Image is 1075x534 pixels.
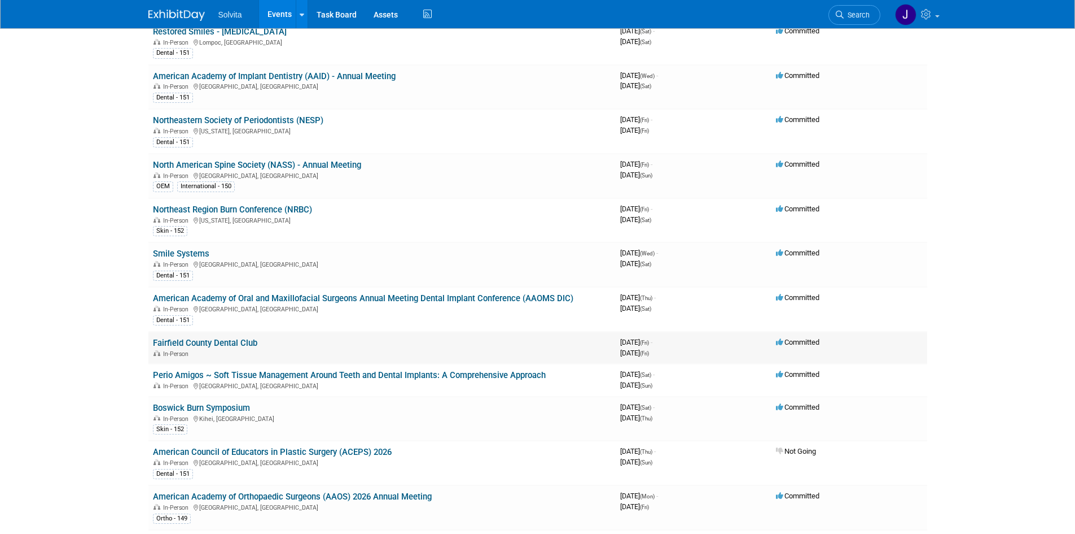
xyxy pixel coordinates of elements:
span: In-Person [163,217,192,224]
span: (Sat) [640,306,651,312]
div: Dental - 151 [153,48,193,58]
a: Northeast Region Burn Conference (NRBC) [153,205,312,215]
div: [GEOGRAPHIC_DATA], [GEOGRAPHIC_DATA] [153,259,611,268]
span: Committed [776,492,819,500]
span: [DATE] [620,403,655,411]
span: (Fri) [640,206,649,212]
img: In-Person Event [153,415,160,421]
span: Committed [776,160,819,168]
img: Josh Richardson [895,4,916,25]
span: (Wed) [640,250,655,257]
span: (Sat) [640,39,651,45]
span: Committed [776,293,819,302]
span: (Sun) [640,459,652,466]
span: - [651,160,652,168]
span: - [653,370,655,379]
span: [DATE] [620,293,656,302]
span: [DATE] [620,447,656,455]
img: In-Person Event [153,83,160,89]
span: In-Person [163,383,192,390]
img: In-Person Event [153,306,160,311]
span: (Fri) [640,504,649,510]
span: Committed [776,338,819,346]
span: - [654,447,656,455]
span: In-Person [163,128,192,135]
a: Perio Amigos ~ Soft Tissue Management Around Teeth and Dental Implants: A Comprehensive Approach [153,370,546,380]
div: Kihei, [GEOGRAPHIC_DATA] [153,414,611,423]
span: (Sat) [640,83,651,89]
span: [DATE] [620,502,649,511]
span: In-Person [163,261,192,268]
span: (Wed) [640,73,655,79]
a: Restored Smiles - [MEDICAL_DATA] [153,27,287,37]
span: - [653,27,655,35]
div: [GEOGRAPHIC_DATA], [GEOGRAPHIC_DATA] [153,304,611,313]
span: Committed [776,403,819,411]
span: [DATE] [620,458,652,466]
a: Smile Systems [153,249,209,259]
a: Search [828,5,880,25]
img: In-Person Event [153,39,160,45]
img: In-Person Event [153,504,160,510]
img: In-Person Event [153,128,160,133]
span: (Fri) [640,350,649,357]
span: Committed [776,71,819,80]
span: Search [844,11,870,19]
span: (Thu) [640,295,652,301]
span: [DATE] [620,37,651,46]
span: [DATE] [620,215,651,224]
img: ExhibitDay [148,10,205,21]
span: (Fri) [640,340,649,346]
span: [DATE] [620,115,652,124]
span: (Thu) [640,449,652,455]
img: In-Person Event [153,261,160,267]
span: In-Person [163,306,192,313]
span: [DATE] [620,126,649,134]
span: In-Person [163,504,192,511]
span: [DATE] [620,381,652,389]
div: Dental - 151 [153,137,193,147]
span: Not Going [776,447,816,455]
div: Skin - 152 [153,424,187,435]
span: [DATE] [620,27,655,35]
div: Lompoc, [GEOGRAPHIC_DATA] [153,37,611,46]
img: In-Person Event [153,350,160,356]
span: [DATE] [620,259,651,268]
span: In-Person [163,415,192,423]
span: [DATE] [620,71,658,80]
span: [DATE] [620,160,652,168]
a: Northeastern Society of Periodontists (NESP) [153,115,323,125]
img: In-Person Event [153,172,160,178]
span: In-Person [163,83,192,90]
span: (Fri) [640,117,649,123]
div: [GEOGRAPHIC_DATA], [GEOGRAPHIC_DATA] [153,171,611,180]
span: Committed [776,205,819,213]
a: American Academy of Oral and Maxillofacial Surgeons Annual Meeting Dental Implant Conference (AAO... [153,293,573,303]
div: OEM [153,181,173,192]
a: American Academy of Implant Dentistry (AAID) - Annual Meeting [153,71,396,81]
div: Dental - 151 [153,469,193,479]
span: (Sat) [640,261,651,267]
a: North American Spine Society (NASS) - Annual Meeting [153,160,361,170]
span: In-Person [163,172,192,180]
span: [DATE] [620,414,652,422]
span: In-Person [163,459,192,467]
span: - [656,492,658,500]
span: [DATE] [620,338,652,346]
div: [US_STATE], [GEOGRAPHIC_DATA] [153,126,611,135]
span: [DATE] [620,171,652,179]
span: (Fri) [640,162,649,168]
a: American Academy of Orthopaedic Surgeons (AAOS) 2026 Annual Meeting [153,492,432,502]
span: (Sat) [640,372,651,378]
span: - [654,293,656,302]
span: [DATE] [620,492,658,500]
span: - [656,249,658,257]
span: (Sat) [640,217,651,223]
span: - [653,403,655,411]
span: Committed [776,27,819,35]
span: - [651,205,652,213]
span: (Fri) [640,128,649,134]
a: Fairfield County Dental Club [153,338,257,348]
span: [DATE] [620,304,651,312]
span: - [651,115,652,124]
